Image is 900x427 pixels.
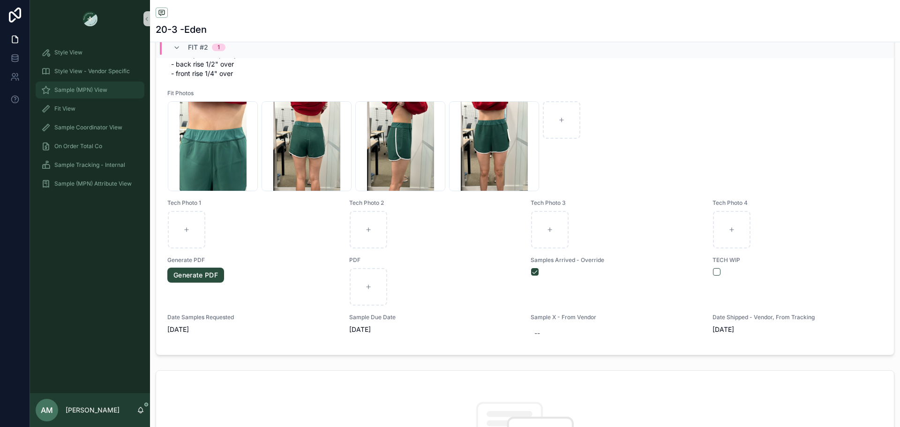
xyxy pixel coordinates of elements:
span: Samples Arrived - Override [531,256,701,264]
a: On Order Total Co [36,138,144,155]
span: Fit View [54,105,75,112]
span: Sample Coordinator View [54,124,122,131]
a: Style View - Vendor Specific [36,63,144,80]
a: Fit View [36,100,144,117]
a: Style View [36,44,144,61]
span: Sample Due Date [349,314,520,321]
span: [DATE] [349,325,520,334]
span: Fit Photos [167,90,883,97]
span: Date Shipped - Vendor, From Tracking [712,314,883,321]
span: Fit #2 [188,43,208,52]
a: Sample (MPN) Attribute View [36,175,144,192]
p: [PERSON_NAME] [66,405,120,415]
div: scrollable content [30,37,150,204]
span: Style View - Vendor Specific [54,67,130,75]
span: Tech Photo 4 [712,199,883,207]
a: Sample Coordinator View [36,119,144,136]
span: AM [41,405,53,416]
span: Tech Photo 1 [167,199,338,207]
a: Sample (MPN) View [36,82,144,98]
div: 1 [217,44,220,51]
span: Date Samples Requested [167,314,338,321]
span: Tech Photo 3 [531,199,701,207]
img: App logo [82,11,97,26]
span: Sample X - From Vendor [531,314,701,321]
span: On Order Total Co [54,142,102,150]
span: PDF [349,256,520,264]
span: Generate PDF [167,256,338,264]
span: [DATE] [167,325,338,334]
span: Tech Photo 2 [349,199,520,207]
span: Sample Tracking - Internal [54,161,125,169]
span: Sample (MPN) View [54,86,107,94]
a: Generate PDF [167,268,224,283]
a: Sample Tracking - Internal [36,157,144,173]
h1: 20-3 -Eden [156,23,207,36]
div: -- [534,329,540,338]
span: TECH WIP [712,256,883,264]
span: Sample (MPN) Attribute View [54,180,132,187]
span: [DATE] [712,325,883,334]
span: Style View [54,49,82,56]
